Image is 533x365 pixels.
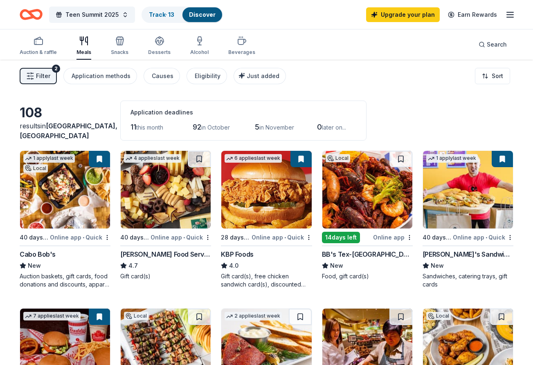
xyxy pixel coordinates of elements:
[187,68,227,84] button: Eligibility
[255,123,259,131] span: 5
[20,105,110,121] div: 108
[366,7,440,22] a: Upgrade your plan
[124,154,181,163] div: 4 applies last week
[83,234,84,241] span: •
[443,7,502,22] a: Earn Rewards
[284,234,286,241] span: •
[221,272,312,289] div: Gift card(s), free chicken sandwich card(s), discounted catering
[259,124,294,131] span: in November
[201,124,230,131] span: in October
[50,232,110,242] div: Online app Quick
[152,71,173,81] div: Causes
[151,232,211,242] div: Online app Quick
[20,151,110,228] img: Image for Cabo Bob's
[195,71,220,81] div: Eligibility
[121,151,211,228] img: Image for Gordon Food Service Store
[120,233,149,242] div: 40 days left
[229,261,238,271] span: 4.0
[20,33,57,60] button: Auction & raffle
[20,272,110,289] div: Auction baskets, gift cards, food donations and discounts, apparel and promotional items
[28,261,41,271] span: New
[52,65,60,73] div: 2
[221,233,250,242] div: 28 days left
[225,154,282,163] div: 6 applies last week
[453,232,513,242] div: Online app Quick
[225,312,282,320] div: 2 applies last week
[148,33,171,60] button: Desserts
[23,154,75,163] div: 1 apply last week
[20,49,57,56] div: Auction & raffle
[20,150,110,289] a: Image for Cabo Bob's1 applylast weekLocal40 days leftOnline app•QuickCabo Bob'sNewAuction baskets...
[247,72,279,79] span: Just added
[423,150,513,289] a: Image for Ike's Sandwiches1 applylast week40 days leftOnline app•Quick[PERSON_NAME]'s SandwichesN...
[63,68,137,84] button: Application methods
[20,122,117,140] span: [GEOGRAPHIC_DATA], [GEOGRAPHIC_DATA]
[149,11,174,18] a: Track· 13
[228,49,255,56] div: Beverages
[120,272,211,280] div: Gift card(s)
[120,249,211,259] div: [PERSON_NAME] Food Service Store
[234,68,286,84] button: Just added
[228,33,255,60] button: Beverages
[221,249,253,259] div: KBP Foods
[36,71,50,81] span: Filter
[252,232,312,242] div: Online app Quick
[322,150,413,280] a: Image for BB's Tex-OrleansLocal14days leftOnline appBB's Tex-[GEOGRAPHIC_DATA]NewFood, gift card(s)
[128,261,138,271] span: 4.7
[472,36,513,53] button: Search
[322,151,412,228] img: Image for BB's Tex-Orleans
[475,68,510,84] button: Sort
[65,10,119,20] span: Teen Summit 2025
[423,249,513,259] div: [PERSON_NAME]'s Sandwiches
[322,272,413,280] div: Food, gift card(s)
[322,232,360,243] div: 14 days left
[144,68,180,84] button: Causes
[426,154,478,163] div: 1 apply last week
[423,151,513,228] img: Image for Ike's Sandwiches
[190,49,209,56] div: Alcohol
[426,312,451,320] div: Local
[23,312,81,320] div: 7 applies last week
[136,124,163,131] span: this month
[492,71,503,81] span: Sort
[20,122,117,140] span: in
[183,234,185,241] span: •
[111,33,128,60] button: Snacks
[486,234,487,241] span: •
[189,11,216,18] a: Discover
[76,49,91,56] div: Meals
[120,150,211,280] a: Image for Gordon Food Service Store4 applieslast week40 days leftOnline app•Quick[PERSON_NAME] Fo...
[20,68,57,84] button: Filter2
[326,154,350,162] div: Local
[20,233,48,242] div: 40 days left
[423,272,513,289] div: Sandwiches, catering trays, gift cards
[130,123,136,131] span: 11
[322,124,346,131] span: later on...
[330,261,343,271] span: New
[317,123,322,131] span: 0
[373,232,413,242] div: Online app
[20,5,43,24] a: Home
[124,312,148,320] div: Local
[20,249,56,259] div: Cabo Bob's
[193,123,201,131] span: 92
[190,33,209,60] button: Alcohol
[130,107,356,117] div: Application deadlines
[487,40,507,49] span: Search
[431,261,444,271] span: New
[49,7,135,23] button: Teen Summit 2025
[322,249,413,259] div: BB's Tex-[GEOGRAPHIC_DATA]
[221,150,312,289] a: Image for KBP Foods6 applieslast week28 days leftOnline app•QuickKBP Foods4.0Gift card(s), free c...
[76,33,91,60] button: Meals
[221,151,311,228] img: Image for KBP Foods
[148,49,171,56] div: Desserts
[111,49,128,56] div: Snacks
[423,233,451,242] div: 40 days left
[72,71,130,81] div: Application methods
[20,121,110,141] div: results
[142,7,223,23] button: Track· 13Discover
[23,164,48,172] div: Local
